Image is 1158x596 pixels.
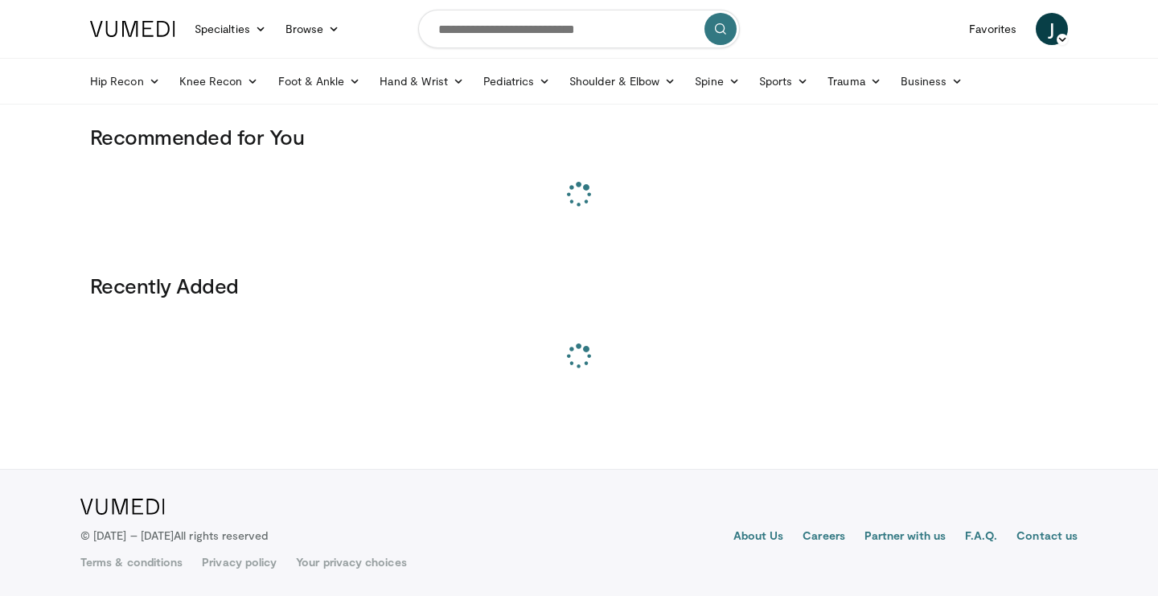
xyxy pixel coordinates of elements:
a: Browse [276,13,350,45]
a: Hip Recon [80,65,170,97]
a: Privacy policy [202,554,277,570]
a: Your privacy choices [296,554,406,570]
a: Trauma [818,65,891,97]
h3: Recommended for You [90,124,1068,150]
a: Favorites [959,13,1026,45]
a: J [1036,13,1068,45]
a: Knee Recon [170,65,269,97]
input: Search topics, interventions [418,10,740,48]
a: Spine [685,65,749,97]
a: Terms & conditions [80,554,183,570]
a: Hand & Wrist [370,65,474,97]
img: VuMedi Logo [90,21,175,37]
a: Business [891,65,973,97]
a: About Us [733,528,784,547]
span: All rights reserved [174,528,268,542]
h3: Recently Added [90,273,1068,298]
a: Partner with us [864,528,946,547]
p: © [DATE] – [DATE] [80,528,269,544]
img: VuMedi Logo [80,499,165,515]
a: Careers [803,528,845,547]
a: Shoulder & Elbow [560,65,685,97]
a: Pediatrics [474,65,560,97]
a: Foot & Ankle [269,65,371,97]
a: F.A.Q. [965,528,997,547]
a: Sports [749,65,819,97]
a: Contact us [1016,528,1078,547]
a: Specialties [185,13,276,45]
